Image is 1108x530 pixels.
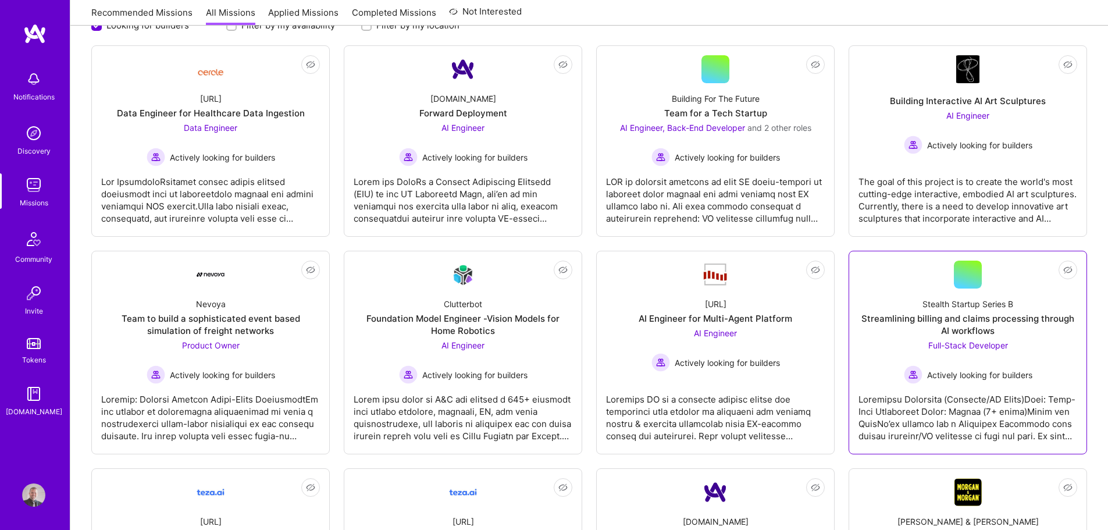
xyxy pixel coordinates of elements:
[306,60,315,69] i: icon EyeClosed
[927,369,1032,381] span: Actively looking for builders
[858,384,1077,442] div: Loremipsu Dolorsita (Consecte/AD Elits)Doei: Temp-Inci Utlaboreet Dolor: Magnaa (7+ enima)Minim v...
[747,123,811,133] span: and 2 other roles
[419,107,507,119] div: Forward Deployment
[705,298,726,310] div: [URL]
[453,515,474,528] div: [URL]
[354,166,572,225] div: Lorem ips DoloRs a Consect Adipiscing Elitsedd (EIU) te inc UT Laboreetd Magn, ali’en ad min veni...
[206,6,255,26] a: All Missions
[606,384,825,442] div: Loremips DO si a consecte adipisc elitse doe temporinci utla etdolor ma aliquaeni adm veniamq nos...
[651,353,670,372] img: Actively looking for builders
[22,483,45,507] img: User Avatar
[449,55,477,83] img: Company Logo
[22,67,45,91] img: bell
[91,6,193,26] a: Recommended Missions
[268,6,339,26] a: Applied Missions
[664,107,767,119] div: Team for a Tech Startup
[811,265,820,275] i: icon EyeClosed
[441,123,484,133] span: AI Engineer
[101,166,320,225] div: Lor IpsumdoloRsitamet consec adipis elitsed doeiusmodt inci ut laboreetdolo magnaal eni admini ve...
[352,6,436,26] a: Completed Missions
[22,354,46,366] div: Tokens
[701,478,729,506] img: Company Logo
[558,265,568,275] i: icon EyeClosed
[23,23,47,44] img: logo
[22,173,45,197] img: teamwork
[22,382,45,405] img: guide book
[1063,60,1073,69] i: icon EyeClosed
[444,298,482,310] div: Clutterbot
[858,261,1077,444] a: Stealth Startup Series BStreamlining billing and claims processing through AI workflowsFull-Stack...
[904,365,922,384] img: Actively looking for builders
[354,261,572,444] a: Company LogoClutterbotFoundation Model Engineer -Vision Models for Home RoboticsAI Engineer Activ...
[639,312,792,325] div: AI Engineer for Multi-Agent Platform
[928,340,1008,350] span: Full-Stack Developer
[197,60,225,79] img: Company Logo
[117,107,305,119] div: Data Engineer for Healthcare Data Ingestion
[897,515,1039,528] div: [PERSON_NAME] & [PERSON_NAME]
[922,298,1013,310] div: Stealth Startup Series B
[147,148,165,166] img: Actively looking for builders
[197,478,225,506] img: Company Logo
[101,261,320,444] a: Company LogoNevoyaTeam to build a sophisticated event based simulation of freight networksProduct...
[651,148,670,166] img: Actively looking for builders
[672,93,760,105] div: Building For The Future
[196,298,226,310] div: Nevoya
[170,369,275,381] span: Actively looking for builders
[449,261,477,289] img: Company Logo
[946,111,989,120] span: AI Engineer
[449,5,522,26] a: Not Interested
[422,151,528,163] span: Actively looking for builders
[354,384,572,442] div: Lorem ipsu dolor si A&C adi elitsed d 645+ eiusmodt inci utlabo etdolore, magnaali, EN, adm venia...
[354,312,572,337] div: Foundation Model Engineer -Vision Models for Home Robotics
[858,166,1077,225] div: The goal of this project is to create the world's most cutting-edge interactive, embodied AI art ...
[954,478,982,506] img: Company Logo
[17,145,51,157] div: Discovery
[811,483,820,492] i: icon EyeClosed
[399,365,418,384] img: Actively looking for builders
[22,122,45,145] img: discovery
[890,95,1046,107] div: Building Interactive AI Art Sculptures
[858,55,1077,227] a: Company LogoBuilding Interactive AI Art SculpturesAI Engineer Actively looking for buildersActive...
[904,136,922,154] img: Actively looking for builders
[927,139,1032,151] span: Actively looking for builders
[101,312,320,337] div: Team to build a sophisticated event based simulation of freight networks
[858,312,1077,337] div: Streamlining billing and claims processing through AI workflows
[20,197,48,209] div: Missions
[200,93,222,105] div: [URL]
[422,369,528,381] span: Actively looking for builders
[147,365,165,384] img: Actively looking for builders
[683,515,749,528] div: [DOMAIN_NAME]
[811,60,820,69] i: icon EyeClosed
[27,338,41,349] img: tokens
[399,148,418,166] img: Actively looking for builders
[22,282,45,305] img: Invite
[354,55,572,227] a: Company Logo[DOMAIN_NAME]Forward DeploymentAI Engineer Actively looking for buildersActively look...
[182,340,240,350] span: Product Owner
[197,272,225,277] img: Company Logo
[558,60,568,69] i: icon EyeClosed
[200,515,222,528] div: [URL]
[6,405,62,418] div: [DOMAIN_NAME]
[25,305,43,317] div: Invite
[606,261,825,444] a: Company Logo[URL]AI Engineer for Multi-Agent PlatformAI Engineer Actively looking for buildersAct...
[184,123,237,133] span: Data Engineer
[1063,483,1073,492] i: icon EyeClosed
[694,328,737,338] span: AI Engineer
[701,262,729,287] img: Company Logo
[956,55,979,83] img: Company Logo
[306,265,315,275] i: icon EyeClosed
[606,166,825,225] div: LOR ip dolorsit ametcons ad elit SE doeiu-tempori ut laboreet dolor magnaal eni admi veniamq nost...
[20,225,48,253] img: Community
[101,55,320,227] a: Company Logo[URL]Data Engineer for Healthcare Data IngestionData Engineer Actively looking for bu...
[306,483,315,492] i: icon EyeClosed
[13,91,55,103] div: Notifications
[430,93,496,105] div: [DOMAIN_NAME]
[170,151,275,163] span: Actively looking for builders
[558,483,568,492] i: icon EyeClosed
[1063,265,1073,275] i: icon EyeClosed
[620,123,745,133] span: AI Engineer, Back-End Developer
[15,253,52,265] div: Community
[101,384,320,442] div: Loremip: Dolorsi Ametcon Adipi-Elits DoeiusmodtEm inc utlabor et doloremagna aliquaenimad mi veni...
[675,357,780,369] span: Actively looking for builders
[606,55,825,227] a: Building For The FutureTeam for a Tech StartupAI Engineer, Back-End Developer and 2 other rolesAc...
